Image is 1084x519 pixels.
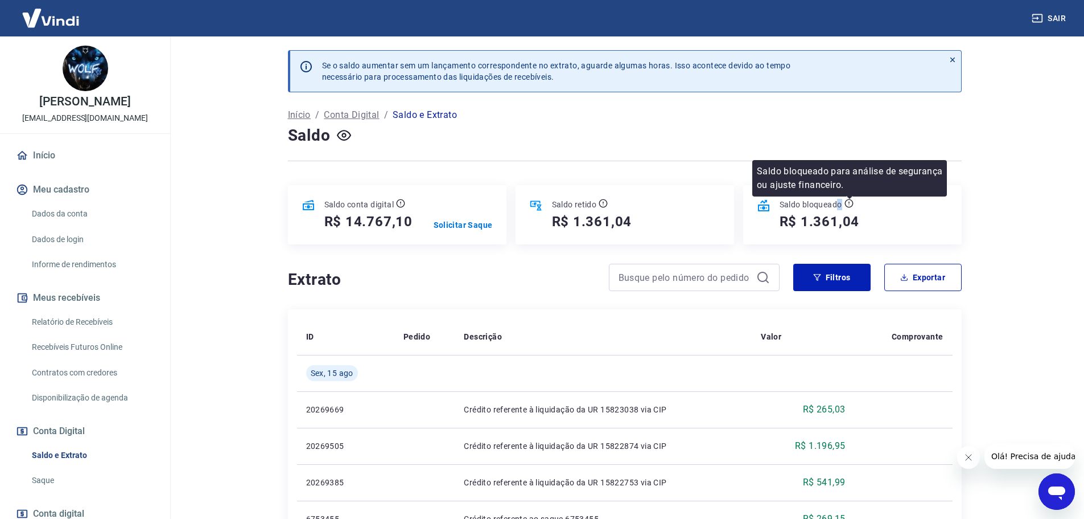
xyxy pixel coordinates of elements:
[803,476,846,489] p: R$ 541,99
[288,124,331,147] h4: Saldo
[306,440,385,452] p: 20269505
[761,331,781,342] p: Valor
[1038,473,1075,510] iframe: Botão para abrir a janela de mensagens
[14,177,156,202] button: Meu cadastro
[22,112,148,124] p: [EMAIL_ADDRESS][DOMAIN_NAME]
[315,108,319,122] p: /
[27,361,156,385] a: Contratos com credores
[27,386,156,410] a: Disponibilização de agenda
[14,419,156,444] button: Conta Digital
[793,264,871,291] button: Filtros
[14,1,88,35] img: Vindi
[884,264,962,291] button: Exportar
[306,404,385,415] p: 20269669
[288,268,595,291] h4: Extrato
[464,331,502,342] p: Descrição
[403,331,430,342] p: Pedido
[27,253,156,276] a: Informe de rendimentos
[27,228,156,251] a: Dados de login
[393,108,457,122] p: Saldo e Extrato
[14,143,156,168] a: Início
[434,219,493,231] a: Solicitar Saque
[14,285,156,310] button: Meus recebíveis
[780,199,842,210] p: Saldo bloqueado
[306,477,385,488] p: 20269385
[780,212,860,231] h5: R$ 1.361,04
[464,404,743,415] p: Crédito referente à liquidação da UR 15823038 via CIP
[384,108,388,122] p: /
[324,212,413,231] h5: R$ 14.767,10
[892,331,943,342] p: Comprovante
[27,202,156,226] a: Dados da conta
[984,444,1075,469] iframe: Mensagem da empresa
[322,60,791,83] p: Se o saldo aumentar sem um lançamento correspondente no extrato, aguarde algumas horas. Isso acon...
[63,46,108,91] img: ede0af80-2e73-48d3-bf7f-3b27aaefe703.jpeg
[311,367,353,379] span: Sex, 15 ago
[552,212,632,231] h5: R$ 1.361,04
[957,446,980,469] iframe: Fechar mensagem
[619,269,752,286] input: Busque pelo número do pedido
[27,469,156,492] a: Saque
[27,310,156,334] a: Relatório de Recebíveis
[324,199,394,210] p: Saldo conta digital
[464,477,743,488] p: Crédito referente à liquidação da UR 15822753 via CIP
[757,165,942,192] p: Saldo bloqueado para análise de segurança ou ajuste financeiro.
[795,439,845,453] p: R$ 1.196,95
[306,331,314,342] p: ID
[552,199,597,210] p: Saldo retido
[39,96,130,108] p: [PERSON_NAME]
[288,108,311,122] a: Início
[464,440,743,452] p: Crédito referente à liquidação da UR 15822874 via CIP
[324,108,379,122] a: Conta Digital
[1029,8,1070,29] button: Sair
[803,403,846,416] p: R$ 265,03
[27,444,156,467] a: Saldo e Extrato
[27,336,156,359] a: Recebíveis Futuros Online
[7,8,96,17] span: Olá! Precisa de ajuda?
